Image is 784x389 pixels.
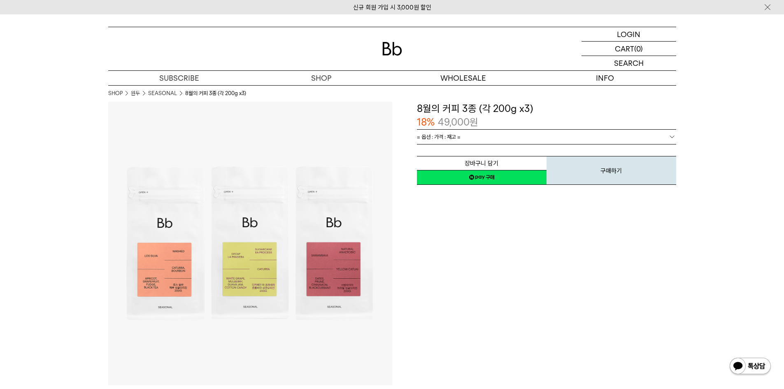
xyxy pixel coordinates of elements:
[185,89,246,98] li: 8월의 커피 3종 (각 200g x3)
[438,115,478,129] p: 49,000
[108,102,392,386] img: 8월의 커피 3종 (각 200g x3)
[729,357,772,377] img: 카카오톡 채널 1:1 채팅 버튼
[417,115,435,129] p: 18%
[534,71,676,85] p: INFO
[582,42,676,56] a: CART (0)
[470,116,478,128] span: 원
[614,56,644,70] p: SEARCH
[617,27,640,41] p: LOGIN
[547,156,676,185] button: 구매하기
[382,42,402,56] img: 로고
[582,27,676,42] a: LOGIN
[634,42,643,56] p: (0)
[108,89,123,98] a: SHOP
[250,71,392,85] a: SHOP
[615,42,634,56] p: CART
[417,170,547,185] a: 새창
[417,102,676,116] h3: 8월의 커피 3종 (각 200g x3)
[417,130,461,144] span: = 옵션 : 가격 : 재고 =
[353,4,431,11] a: 신규 회원 가입 시 3,000원 할인
[131,89,140,98] a: 원두
[148,89,177,98] a: SEASONAL
[108,71,250,85] a: SUBSCRIBE
[417,156,547,170] button: 장바구니 담기
[392,71,534,85] p: WHOLESALE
